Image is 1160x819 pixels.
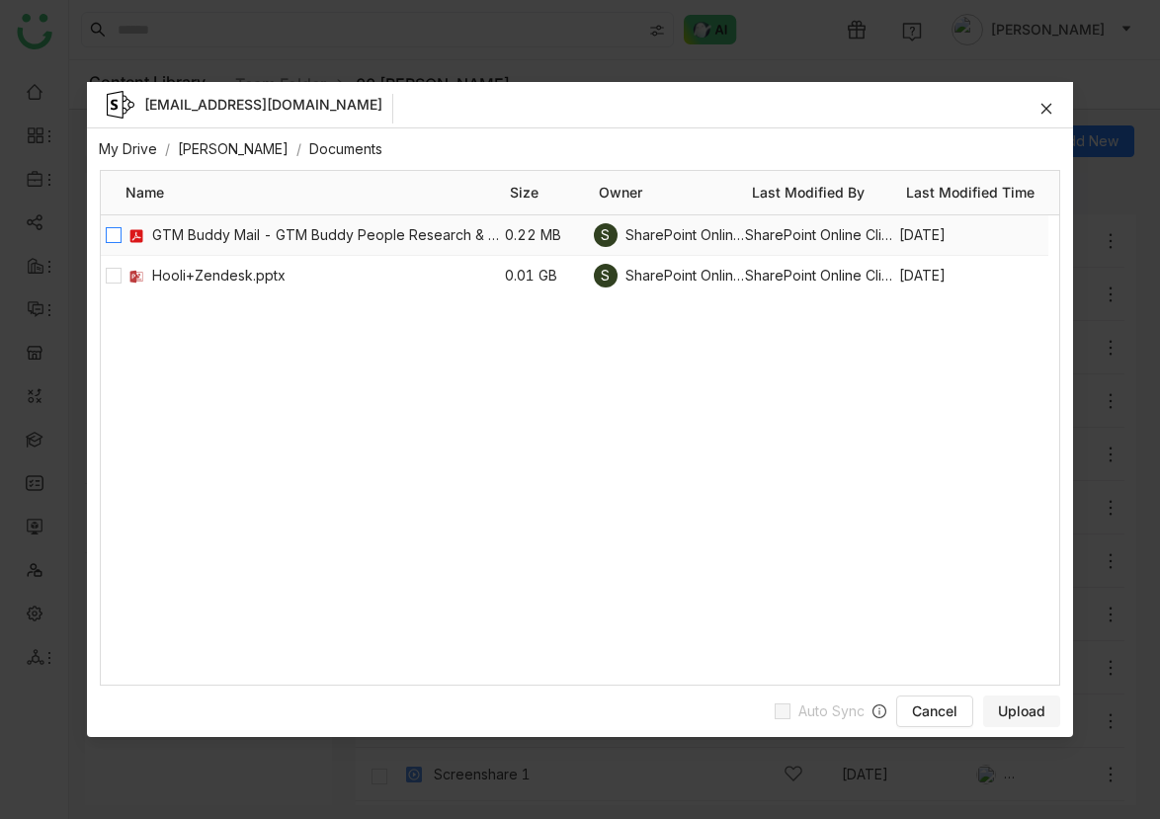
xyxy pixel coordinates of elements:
[296,140,301,157] nz-breadcrumb-separator: /
[504,265,593,287] span: 0.01 GB
[510,171,599,214] div: Size
[599,182,753,204] span: Owner
[309,140,382,157] a: Documents
[107,91,134,119] img: SharePoint-icon.svg
[601,223,610,247] span: S
[99,140,157,157] a: My Drive
[624,265,744,287] span: SharePoint Online Client Extensibility
[127,269,143,285] img: pptx.svg
[790,700,872,722] span: Auto Sync
[504,224,593,246] span: 0.22 MB
[144,94,382,116] span: [EMAIL_ADDRESS][DOMAIN_NAME]
[906,182,1060,204] span: Last Modified Time
[152,265,505,287] span: Hooli+Zendesk.pptx
[896,696,973,727] button: Cancel
[601,264,610,287] span: S
[125,171,510,214] div: Name
[896,224,1047,246] span: [DATE]
[165,140,170,157] nz-breadcrumb-separator: /
[745,224,896,246] span: SharePoint Online Client Extensibility
[624,224,744,246] span: SharePoint Online Client Extensibility
[983,696,1060,727] button: Upload
[896,265,1047,287] span: [DATE]
[127,228,143,244] img: pdf.svg
[152,224,505,246] span: GTM Buddy Mail - GTM Buddy People Research & Account Map – Summary Report.pdf
[178,140,289,157] a: [PERSON_NAME]
[745,265,896,287] span: SharePoint Online Client Extensibility
[912,701,957,721] span: Cancel
[752,182,906,204] span: Last Modified By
